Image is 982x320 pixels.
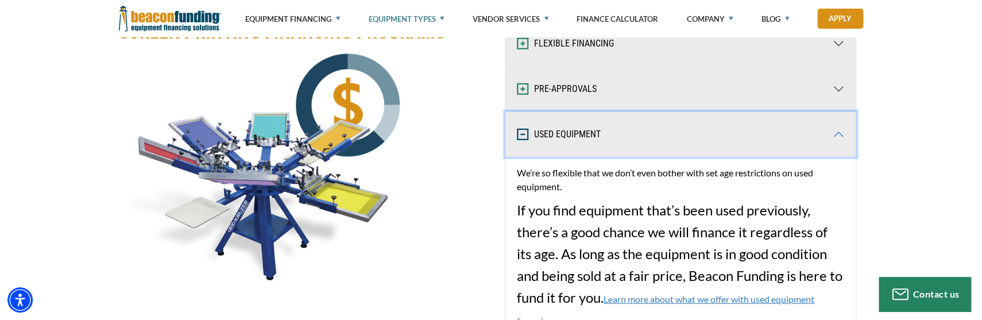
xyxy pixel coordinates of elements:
[517,83,528,95] img: Expand and Collapse Icon
[517,166,844,194] p: We’re so flexible that we don’t even bother with set age restrictions on used equipment.
[817,9,863,29] a: Apply
[505,21,856,66] button: FLEXIBLE FINANCING
[7,287,33,313] div: Accessibility Menu
[517,38,528,49] img: Expand and Collapse Icon
[879,277,971,311] button: Contact us
[505,112,856,157] button: USED EQUIPMENT
[119,52,406,282] img: Screen Printing Equipment
[505,67,856,111] button: PRE-APPROVALS
[517,129,528,140] img: Expand and Collapse Icon
[913,288,960,299] span: Contact us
